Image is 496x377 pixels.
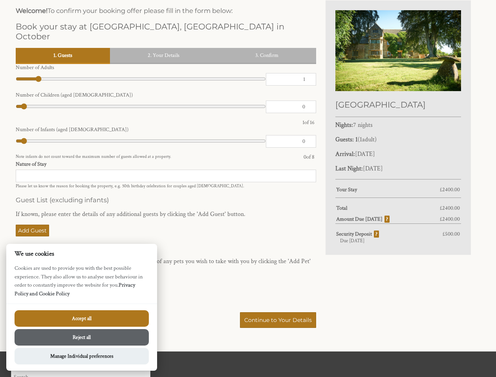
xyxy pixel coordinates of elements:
[16,257,316,274] p: This property allows up to 3 pets, please give the details of any pets you wish to take with you ...
[335,165,363,173] strong: Last Night:
[355,135,358,144] strong: 1
[16,7,316,15] h3: To confirm your booking offer please fill in the form below:
[440,186,460,193] span: £
[442,216,460,223] span: 2400.00
[301,119,316,126] div: of 16
[16,64,316,71] label: Number of Adults
[16,92,316,99] label: Number of Children (aged [DEMOGRAPHIC_DATA])
[6,250,157,258] h2: We use cookies
[16,154,302,161] small: Note infants do not count toward the maximum number of guests allowed at a property.
[15,281,135,297] a: Privacy Policy and Cookie Policy
[335,121,353,129] strong: Nights:
[355,135,377,144] span: ( )
[16,280,316,288] p: A fee of £50.00 will be charged per pet.
[15,329,149,346] button: Reject all
[217,48,316,63] a: 3. Confirm
[336,186,440,193] strong: Your Stay
[336,216,390,223] strong: Amount Due [DATE]
[16,243,316,251] h3: Pets
[442,205,460,212] span: 2400.00
[6,264,157,304] p: Cookies are used to provide you with the best possible experience. They also allow us to analyse ...
[16,225,49,236] a: Add Guest
[240,312,316,328] a: Continue to Your Details
[335,150,461,158] p: [DATE]
[16,183,244,189] small: Please let us know the reason for booking the property, e.g. 50th birthday celebration for couple...
[440,205,460,212] span: £
[15,348,149,364] button: Manage Individual preferences
[15,310,149,327] button: Accept all
[16,161,316,168] label: Nature of Stay
[335,135,354,144] strong: Guests:
[360,135,362,144] span: 1
[16,196,316,204] h3: Guest List (excluding infants)
[304,154,306,161] span: 0
[443,231,460,238] span: £
[16,126,316,133] label: Number of Infants (aged [DEMOGRAPHIC_DATA])
[336,205,440,212] strong: Total
[442,186,460,193] span: 2400.00
[335,10,461,91] img: An image of 'Primrose Manor'
[16,48,110,63] a: 1. Guests
[336,231,379,238] strong: Security Deposit
[445,231,460,238] span: 500.00
[335,150,355,158] strong: Arrival:
[335,121,461,129] p: 7 nights
[335,165,461,173] p: [DATE]
[335,238,461,244] div: Due [DATE]
[302,119,304,126] span: 1
[16,7,48,15] strong: Welcome!
[16,22,316,41] h2: Book your stay at [GEOGRAPHIC_DATA], [GEOGRAPHIC_DATA] in October
[335,100,461,110] h2: [GEOGRAPHIC_DATA]
[110,48,217,63] a: 2. Your Details
[302,154,316,161] div: of 8
[360,135,375,144] span: adult
[16,210,316,218] p: If known, please enter the details of any additional guests by clicking the 'Add Guest' button.
[440,216,460,223] span: £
